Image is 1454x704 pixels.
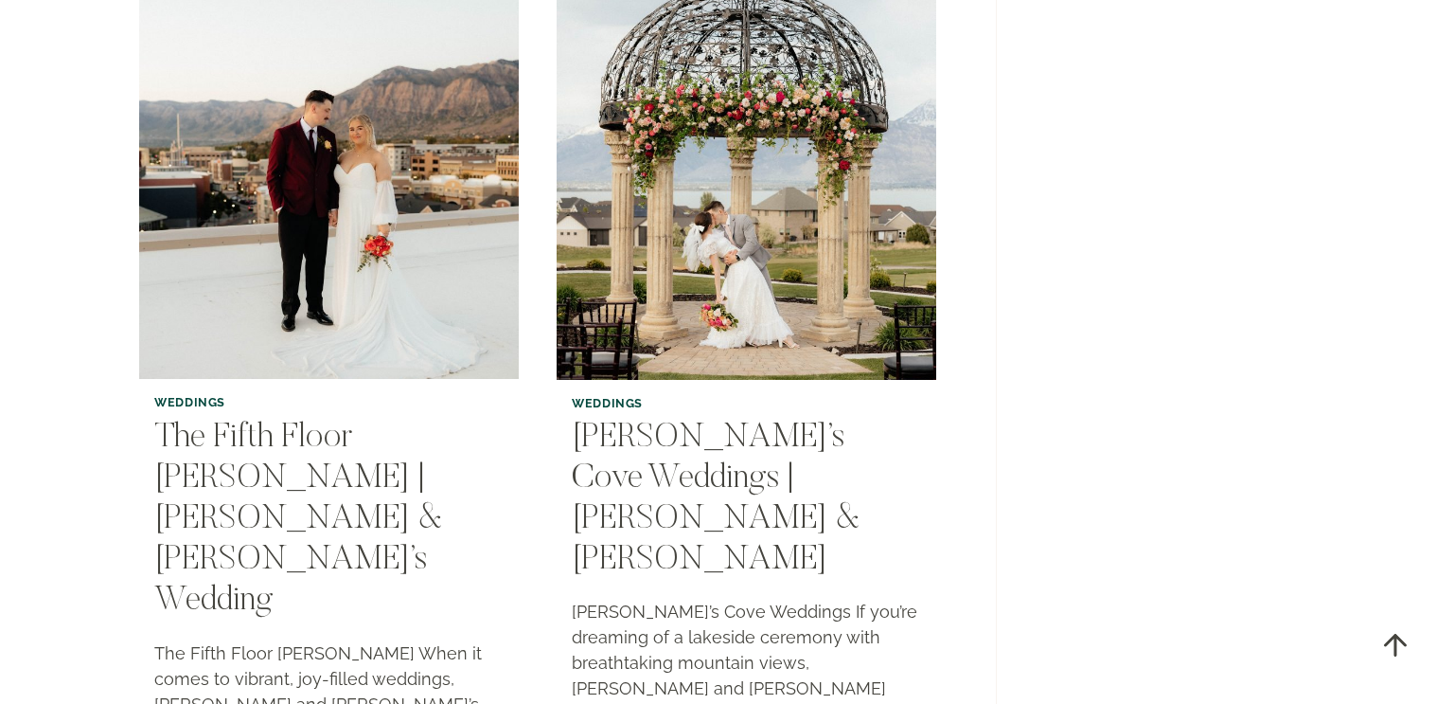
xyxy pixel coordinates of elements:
a: The Fifth Floor [PERSON_NAME] | [PERSON_NAME] & [PERSON_NAME]’s Wedding [154,422,443,620]
a: Weddings [154,395,225,409]
a: Scroll to top [1364,614,1426,676]
a: [PERSON_NAME]’s Cove Weddings | [PERSON_NAME] & [PERSON_NAME] [572,422,860,579]
a: Weddings [572,396,643,410]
